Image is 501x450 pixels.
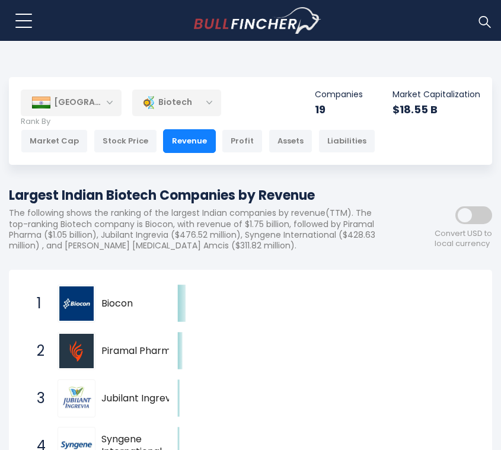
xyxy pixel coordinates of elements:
[315,89,363,100] p: Companies
[9,208,385,251] p: The following shows the ranking of the largest Indian companies by revenue(TTM). The top-ranking ...
[101,345,191,358] span: Piramal Pharma
[269,129,312,153] div: Assets
[132,89,221,116] div: Biotech
[101,392,191,405] span: Jubilant Ingrevia
[59,381,94,416] img: Jubilant Ingrevia
[9,186,385,205] h1: Largest Indian Biotech Companies by Revenue
[392,103,480,116] div: $18.55 B
[194,7,321,34] a: Go to homepage
[435,229,492,249] span: Convert USD to local currency
[31,388,43,408] span: 3
[101,298,191,310] span: Biocon
[31,341,43,361] span: 2
[163,129,216,153] div: Revenue
[21,90,122,116] div: [GEOGRAPHIC_DATA]
[392,89,480,100] p: Market Capitalization
[31,293,43,314] span: 1
[94,129,157,153] div: Stock Price
[59,286,94,321] img: Biocon
[21,129,88,153] div: Market Cap
[318,129,375,153] div: Liabilities
[222,129,263,153] div: Profit
[21,117,375,127] p: Rank By
[59,334,94,368] img: Piramal Pharma
[194,7,321,34] img: bullfincher logo
[315,103,363,116] div: 19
